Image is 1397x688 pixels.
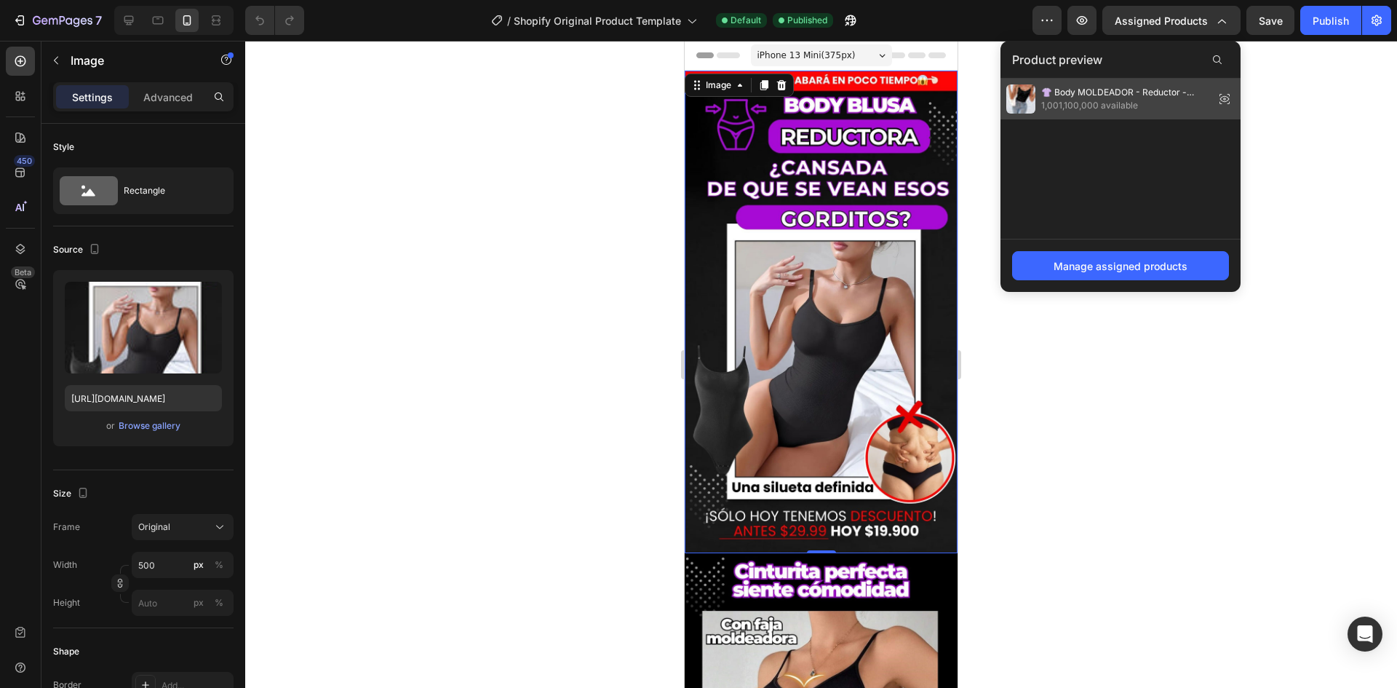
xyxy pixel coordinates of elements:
[143,90,193,105] p: Advanced
[1313,13,1349,28] div: Publish
[132,552,234,578] input: px%
[190,556,207,574] button: %
[132,590,234,616] input: px%
[194,558,204,572] div: px
[124,174,212,207] div: Rectangle
[210,594,228,612] button: px
[6,6,108,35] button: 7
[215,558,223,572] div: %
[1054,258,1187,274] div: Manage assigned products
[1012,51,1102,68] span: Product preview
[1259,15,1283,27] span: Save
[507,13,511,28] span: /
[53,141,74,154] div: Style
[65,282,222,373] img: preview-image
[215,596,223,609] div: %
[1300,6,1361,35] button: Publish
[119,419,180,432] div: Browse gallery
[1041,99,1209,112] span: 1,001,100,000 available
[210,556,228,574] button: px
[1006,84,1035,114] img: preview-img
[685,41,958,688] iframe: Design area
[132,514,234,540] button: Original
[95,12,102,29] p: 7
[731,14,761,27] span: Default
[1041,86,1209,99] span: 👚 Body MOLDEADOR - Reductor -Cintura perfecta
[72,90,113,105] p: Settings
[514,13,681,28] span: Shopify Original Product Template
[787,14,827,27] span: Published
[1115,13,1208,28] span: Assigned Products
[1246,6,1294,35] button: Save
[1012,251,1229,280] button: Manage assigned products
[53,558,77,572] label: Width
[106,417,115,435] span: or
[71,52,194,69] p: Image
[53,484,92,504] div: Size
[14,155,35,167] div: 450
[53,240,103,260] div: Source
[138,521,170,534] span: Original
[194,596,204,609] div: px
[1102,6,1241,35] button: Assigned Products
[11,266,35,278] div: Beta
[1348,617,1382,652] div: Open Intercom Messenger
[245,6,304,35] div: Undo/Redo
[53,521,80,534] label: Frame
[53,596,80,609] label: Height
[118,419,181,433] button: Browse gallery
[190,594,207,612] button: %
[53,645,79,658] div: Shape
[65,385,222,411] input: https://example.com/image.jpg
